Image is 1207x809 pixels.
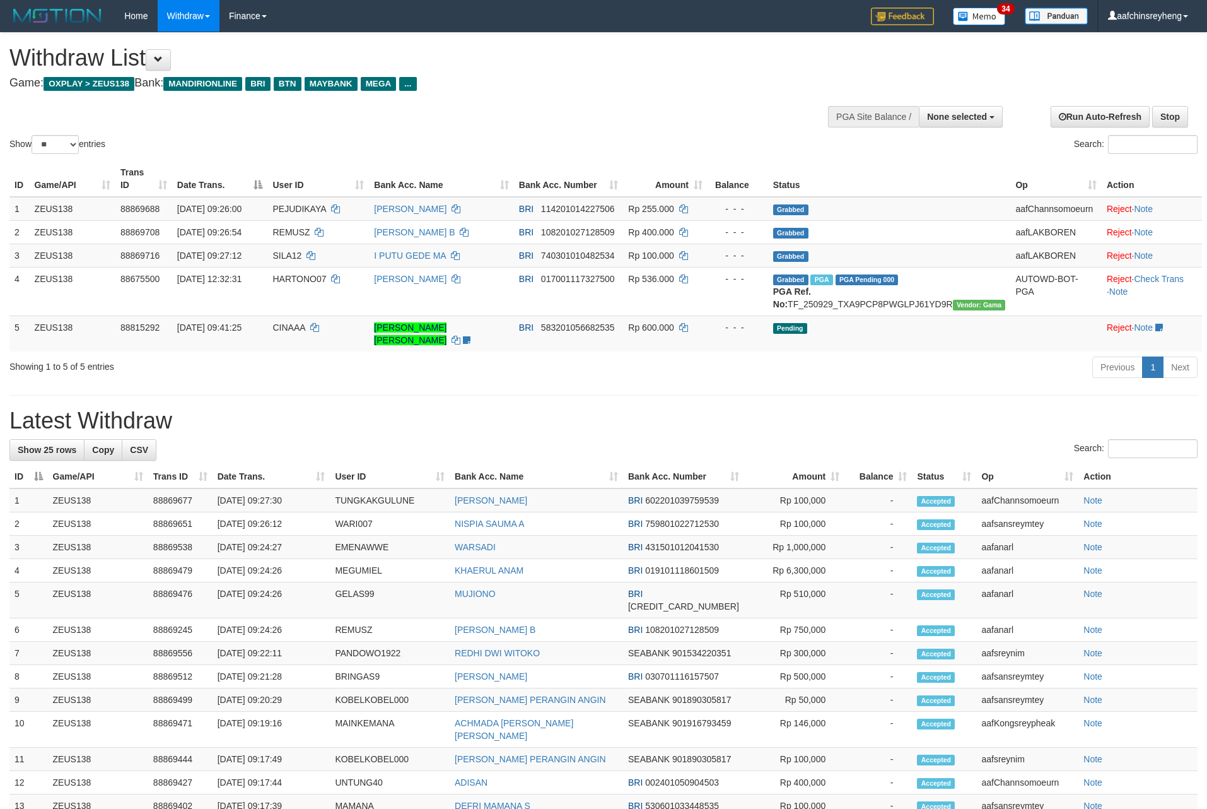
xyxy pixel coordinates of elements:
[1083,671,1102,682] a: Note
[844,712,912,748] td: -
[628,625,643,635] span: BRI
[917,589,955,600] span: Accepted
[374,274,446,284] a: [PERSON_NAME]
[1010,267,1102,316] td: AUTOWD-BOT-PGA
[976,618,1078,642] td: aafanarl
[9,618,48,642] td: 6
[713,226,763,239] div: - - -
[976,771,1078,794] td: aafChannsomoeurn
[976,536,1078,559] td: aafanarl
[917,566,955,577] span: Accepted
[48,748,148,771] td: ZEUS138
[672,648,731,658] span: Copy 901534220351 to clipboard
[768,161,1011,197] th: Status
[1083,777,1102,788] a: Note
[455,754,606,764] a: [PERSON_NAME] PERANGIN ANGIN
[9,220,30,244] td: 2
[9,77,792,90] h4: Game: Bank:
[148,559,213,582] td: 88869479
[30,316,115,351] td: ZEUS138
[267,161,369,197] th: User ID: activate to sort column ascending
[120,274,160,284] span: 88675500
[330,536,450,559] td: EMENAWWE
[213,665,330,688] td: [DATE] 09:21:28
[519,251,534,261] span: BRI
[1010,197,1102,221] td: aafChannsomoeurn
[628,227,673,237] span: Rp 400.000
[917,649,955,659] span: Accepted
[450,465,623,488] th: Bank Acc. Name: activate to sort column ascending
[628,204,673,214] span: Rp 255.000
[541,274,615,284] span: Copy 017001117327500 to clipboard
[48,665,148,688] td: ZEUS138
[330,465,450,488] th: User ID: activate to sort column ascending
[48,536,148,559] td: ZEUS138
[84,439,122,461] a: Copy
[541,251,615,261] span: Copy 740301010482534 to clipboard
[330,688,450,712] td: KOBELKOBEL000
[305,77,358,91] span: MAYBANK
[330,512,450,536] td: WARI007
[120,322,160,333] span: 88815292
[713,321,763,334] div: - - -
[272,204,325,214] span: PEJUDIKAYA
[917,519,955,530] span: Accepted
[1163,357,1198,378] a: Next
[919,106,1003,127] button: None selected
[245,77,270,91] span: BRI
[912,465,976,488] th: Status: activate to sort column ascending
[997,3,1014,15] span: 34
[177,204,242,214] span: [DATE] 09:26:00
[272,227,310,237] span: REMUSZ
[115,161,172,197] th: Trans ID: activate to sort column ascending
[48,488,148,512] td: ZEUS138
[213,536,330,559] td: [DATE] 09:24:27
[32,135,79,154] select: Showentries
[628,754,670,764] span: SEABANK
[645,542,719,552] span: Copy 431501012041530 to clipboard
[1102,316,1202,351] td: ·
[744,665,844,688] td: Rp 500,000
[744,688,844,712] td: Rp 50,000
[1102,220,1202,244] td: ·
[1102,267,1202,316] td: · ·
[172,161,268,197] th: Date Trans.: activate to sort column descending
[744,582,844,618] td: Rp 510,000
[773,286,811,309] b: PGA Ref. No:
[455,495,527,505] a: [PERSON_NAME]
[330,642,450,665] td: PANDOWO1922
[9,135,105,154] label: Show entries
[1083,565,1102,576] a: Note
[148,618,213,642] td: 88869245
[1108,135,1198,154] input: Search:
[844,665,912,688] td: -
[9,408,1198,434] h1: Latest Withdraw
[177,251,242,261] span: [DATE] 09:27:12
[330,559,450,582] td: MEGUMIEL
[120,204,160,214] span: 88869688
[330,748,450,771] td: KOBELKOBEL000
[18,445,76,455] span: Show 25 rows
[917,496,955,507] span: Accepted
[48,712,148,748] td: ZEUS138
[917,755,955,765] span: Accepted
[773,251,808,262] span: Grabbed
[672,718,731,728] span: Copy 901916793459 to clipboard
[213,688,330,712] td: [DATE] 09:20:29
[330,712,450,748] td: MAINKEMANA
[9,642,48,665] td: 7
[628,274,673,284] span: Rp 536.000
[744,559,844,582] td: Rp 6,300,000
[1102,161,1202,197] th: Action
[330,618,450,642] td: REMUSZ
[274,77,301,91] span: BTN
[48,642,148,665] td: ZEUS138
[369,161,514,197] th: Bank Acc. Name: activate to sort column ascending
[953,300,1006,310] span: Vendor URL: https://trx31.1velocity.biz
[744,488,844,512] td: Rp 100,000
[844,748,912,771] td: -
[645,565,719,576] span: Copy 019101118601509 to clipboard
[871,8,934,25] img: Feedback.jpg
[374,227,455,237] a: [PERSON_NAME] B
[1107,227,1132,237] a: Reject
